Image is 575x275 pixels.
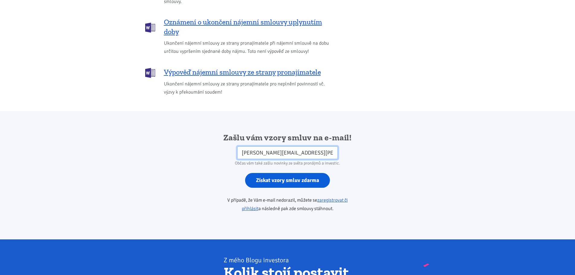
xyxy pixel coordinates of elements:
[164,39,332,56] span: Ukončení nájemní smlouvy ze strany pronajímatele při nájemní smlouvě na dobu určitou vypršením sj...
[237,146,338,159] input: Zadejte váš e-mail
[210,196,365,213] p: V případě, že Vám e-mail nedorazil, můžete se a následně pak zde smlouvy stáhnout.
[145,17,332,37] a: Oznámení o ukončení nájemní smlouvy uplynutím doby
[164,17,332,37] span: Oznámení o ukončení nájemní smlouvy uplynutím doby
[224,256,406,264] div: Z mého Blogu investora
[145,68,155,78] img: DOCX (Word)
[145,67,332,77] a: Výpověď nájemní smlouvy ze strany pronajímatele
[210,159,365,168] div: Občas vám také zašlu novinky ze světa pronájmů a investic.
[164,80,332,96] span: Ukončení nájemní smlouvy ze strany pronajímatele pro neplnění povinností vč. výzvy k překoumání s...
[145,23,155,33] img: DOCX (Word)
[164,67,321,77] span: Výpověď nájemní smlouvy ze strany pronajímatele
[245,173,330,188] input: Získat vzory smluv zdarma
[210,132,365,143] h2: Zašlu vám vzory smluv na e-mail!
